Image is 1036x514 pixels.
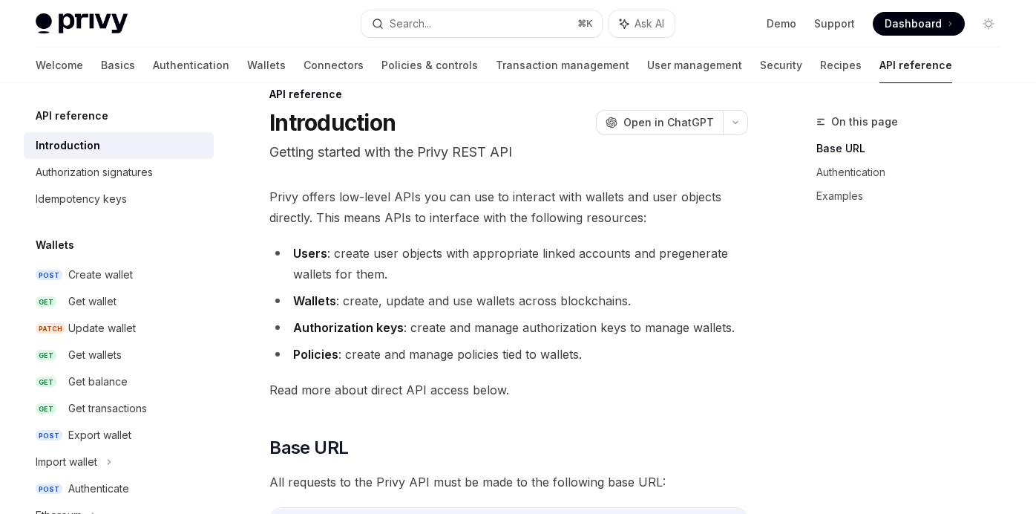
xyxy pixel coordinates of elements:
[496,48,629,83] a: Transaction management
[36,48,83,83] a: Welcome
[269,436,348,460] span: Base URL
[24,315,214,342] a: PATCHUpdate wallet
[879,48,952,83] a: API reference
[36,453,97,471] div: Import wallet
[36,403,56,414] span: GET
[68,480,129,498] div: Authenticate
[36,137,100,154] div: Introduction
[101,48,135,83] a: Basics
[293,293,336,308] strong: Wallets
[293,347,338,362] strong: Policies
[269,290,748,311] li: : create, update and use wallets across blockchains.
[36,270,62,281] span: POST
[36,484,62,495] span: POST
[24,422,214,449] a: POSTExport wallet
[816,184,1012,208] a: Examples
[609,10,675,37] button: Ask AI
[269,317,748,338] li: : create and manage authorization keys to manage wallets.
[760,48,802,83] a: Security
[36,296,56,308] span: GET
[36,323,65,334] span: PATCH
[269,87,748,102] div: API reference
[24,395,214,422] a: GETGet transactions
[24,475,214,502] a: POSTAuthenticate
[820,48,862,83] a: Recipes
[596,110,723,135] button: Open in ChatGPT
[36,350,56,361] span: GET
[24,342,214,368] a: GETGet wallets
[68,400,147,417] div: Get transactions
[24,288,214,315] a: GETGet wallet
[635,16,664,31] span: Ask AI
[361,10,603,37] button: Search...⌘K
[873,12,965,36] a: Dashboard
[647,48,742,83] a: User management
[269,344,748,365] li: : create and manage policies tied to wallets.
[977,12,1000,36] button: Toggle dark mode
[269,109,396,136] h1: Introduction
[36,190,127,208] div: Idempotency keys
[68,346,122,364] div: Get wallets
[247,48,286,83] a: Wallets
[269,142,748,163] p: Getting started with the Privy REST API
[68,266,133,284] div: Create wallet
[24,368,214,395] a: GETGet balance
[293,320,404,335] strong: Authorization keys
[36,430,62,441] span: POST
[814,16,855,31] a: Support
[36,377,56,388] span: GET
[816,160,1012,184] a: Authentication
[24,186,214,212] a: Idempotency keys
[381,48,478,83] a: Policies & controls
[68,426,131,444] div: Export wallet
[767,16,796,31] a: Demo
[36,13,128,34] img: light logo
[831,113,898,131] span: On this page
[24,159,214,186] a: Authorization signatures
[24,261,214,288] a: POSTCreate wallet
[885,16,942,31] span: Dashboard
[577,18,593,30] span: ⌘ K
[623,115,714,130] span: Open in ChatGPT
[36,236,74,254] h5: Wallets
[269,472,748,492] span: All requests to the Privy API must be made to the following base URL:
[24,132,214,159] a: Introduction
[153,48,229,83] a: Authentication
[269,186,748,228] span: Privy offers low-level APIs you can use to interact with wallets and user objects directly. This ...
[68,293,117,310] div: Get wallet
[68,373,128,391] div: Get balance
[816,137,1012,160] a: Base URL
[36,107,108,125] h5: API reference
[68,319,136,337] div: Update wallet
[269,243,748,284] li: : create user objects with appropriate linked accounts and pregenerate wallets for them.
[390,15,431,33] div: Search...
[293,246,327,261] strong: Users
[269,380,748,400] span: Read more about direct API access below.
[304,48,364,83] a: Connectors
[36,163,153,181] div: Authorization signatures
